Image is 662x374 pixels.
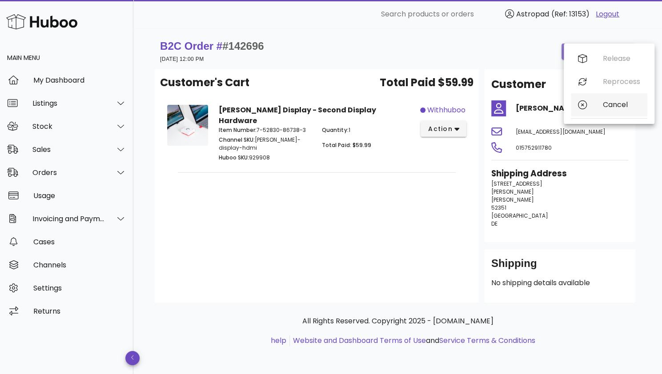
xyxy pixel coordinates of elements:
[33,284,126,292] div: Settings
[516,103,628,114] h4: [PERSON_NAME]
[32,145,105,154] div: Sales
[32,122,105,131] div: Stock
[491,278,628,288] p: No shipping details available
[491,196,534,203] span: [PERSON_NAME]
[219,126,257,134] span: Item Number:
[222,40,264,52] span: #142696
[596,9,619,20] a: Logout
[32,168,105,177] div: Orders
[219,154,249,161] span: Huboo SKU:
[516,9,549,19] span: Astropad
[219,126,311,134] p: 7-52830-86738-3
[439,335,535,346] a: Service Terms & Conditions
[491,188,534,195] span: [PERSON_NAME]
[33,238,126,246] div: Cases
[491,167,628,180] h3: Shipping Address
[162,316,634,326] p: All Rights Reserved. Copyright 2025 - [DOMAIN_NAME]
[491,76,546,92] h2: Customer
[160,75,249,91] span: Customer's Cart
[491,204,506,211] span: 52351
[219,154,311,162] p: 929908
[33,261,126,269] div: Channels
[427,105,465,115] span: withhuboo
[32,215,105,223] div: Invoicing and Payments
[32,99,105,107] div: Listings
[33,76,126,84] div: My Dashboard
[491,256,628,278] div: Shipping
[293,335,426,346] a: Website and Dashboard Terms of Use
[322,126,414,134] p: 1
[562,44,635,60] button: order actions
[219,105,376,126] strong: [PERSON_NAME] Display - Second Display Hardware
[322,126,348,134] span: Quantity:
[219,136,255,143] span: Channel SKU:
[551,9,590,19] span: (Ref: 13153)
[491,220,498,227] span: DE
[33,307,126,315] div: Returns
[6,12,77,31] img: Huboo Logo
[33,191,126,200] div: Usage
[322,141,371,149] span: Total Paid: $59.99
[167,105,208,146] img: Product Image
[219,136,311,152] p: [PERSON_NAME]-display-hdmi
[160,40,264,52] strong: B2C Order #
[603,100,640,109] div: Cancel
[421,121,466,137] button: action
[428,124,453,134] span: action
[491,212,548,219] span: [GEOGRAPHIC_DATA]
[516,128,606,135] span: [EMAIL_ADDRESS][DOMAIN_NAME]
[516,144,552,151] span: 015752911780
[160,56,204,62] small: [DATE] 12:00 PM
[380,75,473,91] span: Total Paid $59.99
[290,335,535,346] li: and
[491,180,542,187] span: [STREET_ADDRESS]
[271,335,286,346] a: help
